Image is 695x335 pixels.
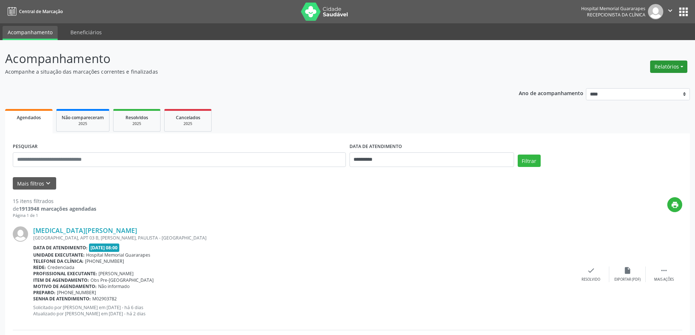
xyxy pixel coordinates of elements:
[587,266,595,274] i: check
[518,155,541,167] button: Filtrar
[33,264,46,270] b: Rede:
[90,277,154,283] span: Obs Pre-[GEOGRAPHIC_DATA]
[19,205,96,212] strong: 1913948 marcações agendadas
[86,252,150,258] span: Hospital Memorial Guararapes
[98,283,130,289] span: Não informado
[663,4,677,19] button: 
[99,270,134,277] span: [PERSON_NAME]
[62,114,104,121] span: Não compareceram
[44,179,52,187] i: keyboard_arrow_down
[33,296,91,302] b: Senha de atendimento:
[666,7,674,15] i: 
[13,213,96,219] div: Página 1 de 1
[92,296,117,302] span: M02903782
[623,266,632,274] i: insert_drive_file
[126,114,148,121] span: Resolvidos
[671,201,679,209] i: print
[13,197,96,205] div: 15 itens filtrados
[13,177,56,190] button: Mais filtroskeyboard_arrow_down
[614,277,641,282] div: Exportar (PDF)
[13,226,28,242] img: img
[33,270,97,277] b: Profissional executante:
[660,266,668,274] i: 
[89,244,120,252] span: [DATE] 08:00
[587,12,645,18] span: Recepcionista da clínica
[648,4,663,19] img: img
[85,258,124,264] span: [PHONE_NUMBER]
[33,277,89,283] b: Item de agendamento:
[62,121,104,126] div: 2025
[57,289,96,296] span: [PHONE_NUMBER]
[33,283,97,289] b: Motivo de agendamento:
[582,277,600,282] div: Resolvido
[13,141,38,152] label: PESQUISAR
[33,245,88,251] b: Data de atendimento:
[33,289,55,296] b: Preparo:
[519,88,583,97] p: Ano de acompanhamento
[33,258,84,264] b: Telefone da clínica:
[33,304,573,317] p: Solicitado por [PERSON_NAME] em [DATE] - há 6 dias Atualizado por [PERSON_NAME] em [DATE] - há 2 ...
[350,141,402,152] label: DATA DE ATENDIMENTO
[654,277,674,282] div: Mais ações
[5,5,63,17] a: Central de Marcação
[33,235,573,241] div: [GEOGRAPHIC_DATA], APT 03 B, [PERSON_NAME], PAULISTA - [GEOGRAPHIC_DATA]
[677,5,690,18] button: apps
[65,26,107,39] a: Beneficiários
[5,68,484,75] p: Acompanhe a situação das marcações correntes e finalizadas
[47,264,74,270] span: Credenciada
[5,50,484,68] p: Acompanhamento
[119,121,155,126] div: 2025
[33,226,137,234] a: [MEDICAL_DATA][PERSON_NAME]
[19,8,63,15] span: Central de Marcação
[667,197,682,212] button: print
[581,5,645,12] div: Hospital Memorial Guararapes
[17,114,41,121] span: Agendados
[3,26,58,40] a: Acompanhamento
[13,205,96,213] div: de
[33,252,85,258] b: Unidade executante:
[176,114,200,121] span: Cancelados
[650,61,687,73] button: Relatórios
[170,121,206,126] div: 2025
